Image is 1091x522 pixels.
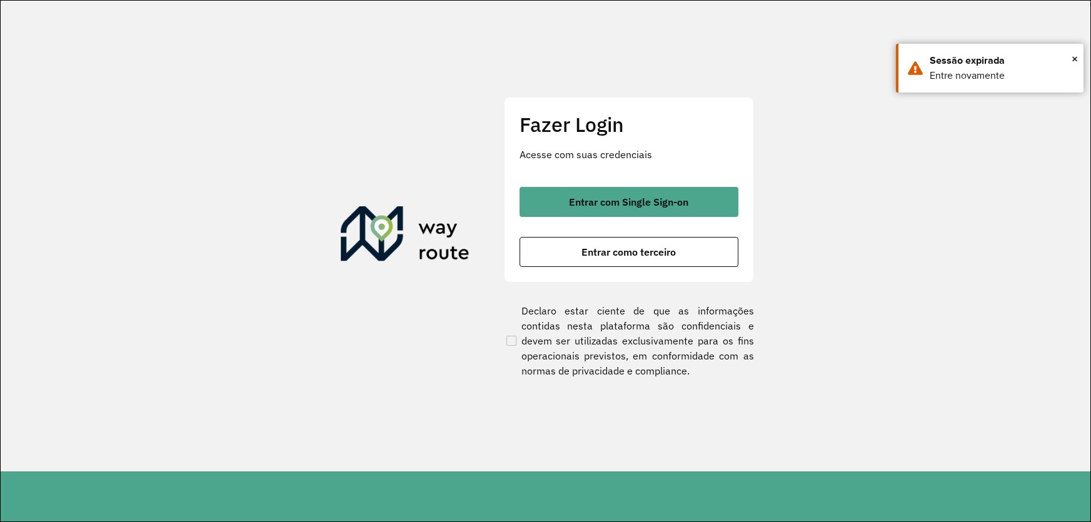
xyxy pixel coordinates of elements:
[581,247,676,257] span: Entrar como terceiro
[520,187,738,217] button: button
[520,113,738,136] h2: Fazer Login
[1072,49,1078,68] button: Close
[930,68,1074,83] div: Entre novamente
[930,53,1074,68] div: Sessão expirada
[504,303,754,378] label: Declaro estar ciente de que as informações contidas nesta plataforma são confidenciais e devem se...
[341,206,470,266] img: Roteirizador AmbevTech
[569,197,688,207] span: Entrar com Single Sign-on
[520,147,738,162] p: Acesse com suas credenciais
[1072,49,1078,68] span: ×
[520,237,738,267] button: button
